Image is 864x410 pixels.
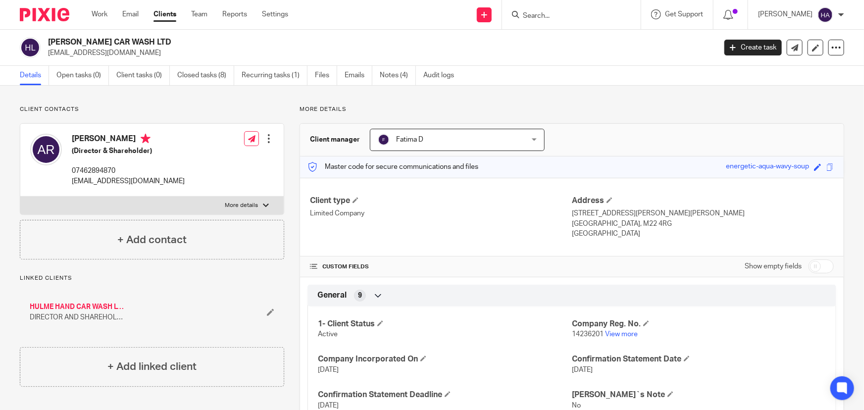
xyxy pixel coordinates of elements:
div: energetic-aqua-wavy-soup [726,161,809,173]
p: [EMAIL_ADDRESS][DOMAIN_NAME] [48,48,710,58]
p: Limited Company [310,208,572,218]
img: svg%3E [378,134,390,146]
img: Pixie [20,8,69,21]
a: Team [191,9,207,19]
p: Master code for secure communications and files [307,162,478,172]
a: Settings [262,9,288,19]
p: [PERSON_NAME] [758,9,813,19]
a: Emails [345,66,372,85]
h4: + Add linked client [107,359,197,374]
a: Closed tasks (8) [177,66,234,85]
a: Reports [222,9,247,19]
a: HULME HAND CAR WASH LTD / Archived [30,302,128,312]
a: View more [605,331,638,338]
a: Details [20,66,49,85]
h2: [PERSON_NAME] CAR WASH LTD [48,37,577,48]
a: Audit logs [423,66,461,85]
span: Fatima D [396,136,423,143]
p: [EMAIL_ADDRESS][DOMAIN_NAME] [72,176,185,186]
span: 9 [358,291,362,301]
span: Get Support [665,11,703,18]
a: Create task [724,40,782,55]
h4: [PERSON_NAME] [72,134,185,146]
img: svg%3E [30,134,62,165]
p: More details [225,202,258,209]
h4: + Add contact [117,232,187,248]
span: General [317,290,347,301]
h3: Client manager [310,135,360,145]
h4: Client type [310,196,572,206]
img: svg%3E [20,37,41,58]
p: [GEOGRAPHIC_DATA] [572,229,834,239]
a: Files [315,66,337,85]
a: Email [122,9,139,19]
h4: [PERSON_NAME]`s Note [572,390,826,400]
h4: Confirmation Statement Date [572,354,826,364]
span: [DATE] [318,366,339,373]
input: Search [522,12,611,21]
p: [GEOGRAPHIC_DATA], M22 4RG [572,219,834,229]
a: Clients [153,9,176,19]
a: Notes (4) [380,66,416,85]
a: Open tasks (0) [56,66,109,85]
span: [DATE] [572,366,593,373]
a: Client tasks (0) [116,66,170,85]
a: Work [92,9,107,19]
a: Recurring tasks (1) [242,66,307,85]
h4: Address [572,196,834,206]
p: [STREET_ADDRESS][PERSON_NAME][PERSON_NAME] [572,208,834,218]
p: More details [300,105,844,113]
span: DIRECTOR AND SHAREHOLDER [30,312,128,322]
p: Client contacts [20,105,284,113]
span: [DATE] [318,402,339,409]
h4: Confirmation Statement Deadline [318,390,572,400]
label: Show empty fields [745,261,802,271]
h4: CUSTOM FIELDS [310,263,572,271]
h4: Company Reg. No. [572,319,826,329]
span: No [572,402,581,409]
h4: 1- Client Status [318,319,572,329]
h4: Company Incorporated On [318,354,572,364]
span: Active [318,331,338,338]
img: svg%3E [817,7,833,23]
p: 07462894870 [72,166,185,176]
i: Primary [141,134,151,144]
h5: (Director & Shareholder) [72,146,185,156]
span: 14236201 [572,331,604,338]
p: Linked clients [20,274,284,282]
